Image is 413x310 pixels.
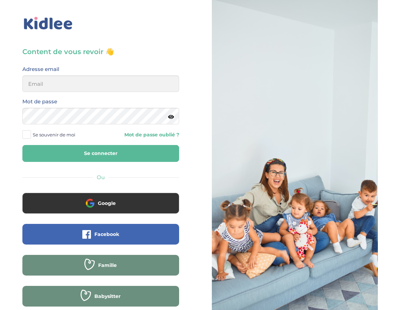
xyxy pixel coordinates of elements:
[22,193,179,214] button: Google
[98,200,116,207] span: Google
[22,224,179,245] button: Facebook
[22,47,179,56] h3: Content de vous revoir 👋
[82,230,91,239] img: facebook.png
[97,174,105,180] span: Ou
[86,199,94,207] img: google.png
[22,15,74,31] img: logo_kidlee_bleu
[106,132,179,138] a: Mot de passe oublié ?
[33,130,75,139] span: Se souvenir de moi
[22,205,179,211] a: Google
[22,145,179,162] button: Se connecter
[22,97,57,106] label: Mot de passe
[22,75,179,92] input: Email
[22,65,59,74] label: Adresse email
[22,298,179,304] a: Babysitter
[22,255,179,276] button: Famille
[22,286,179,307] button: Babysitter
[22,236,179,242] a: Facebook
[98,262,117,269] span: Famille
[94,231,119,238] span: Facebook
[22,267,179,273] a: Famille
[94,293,121,300] span: Babysitter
